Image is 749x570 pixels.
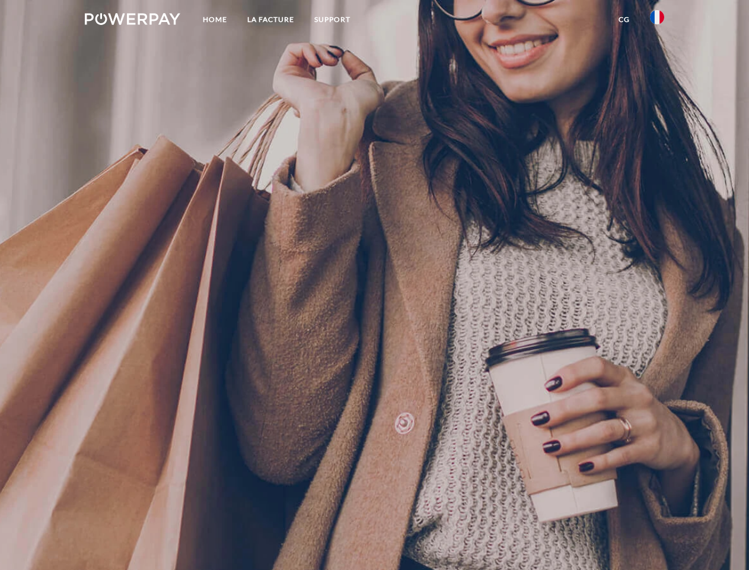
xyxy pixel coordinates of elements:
[193,9,237,30] a: Home
[85,13,180,25] img: logo-powerpay-white.svg
[304,9,361,30] a: Support
[608,9,640,30] a: CG
[650,10,664,24] img: fr
[237,9,304,30] a: LA FACTURE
